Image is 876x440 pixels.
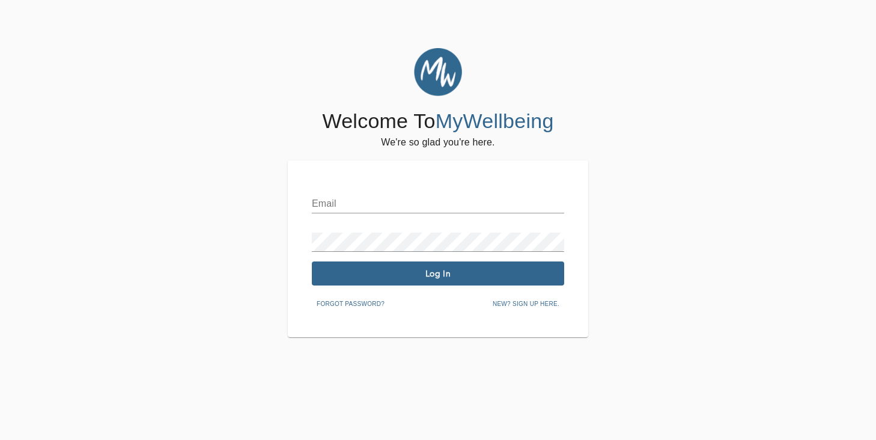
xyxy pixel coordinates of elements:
button: Log In [312,261,564,286]
button: New? Sign up here. [488,295,564,313]
span: Forgot password? [317,299,385,310]
span: MyWellbeing [436,109,554,132]
button: Forgot password? [312,295,389,313]
h6: We're so glad you're here. [381,134,494,151]
a: Forgot password? [312,298,389,308]
span: New? Sign up here. [493,299,559,310]
img: MyWellbeing [414,48,462,96]
span: Log In [317,268,559,280]
h4: Welcome To [322,109,553,134]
